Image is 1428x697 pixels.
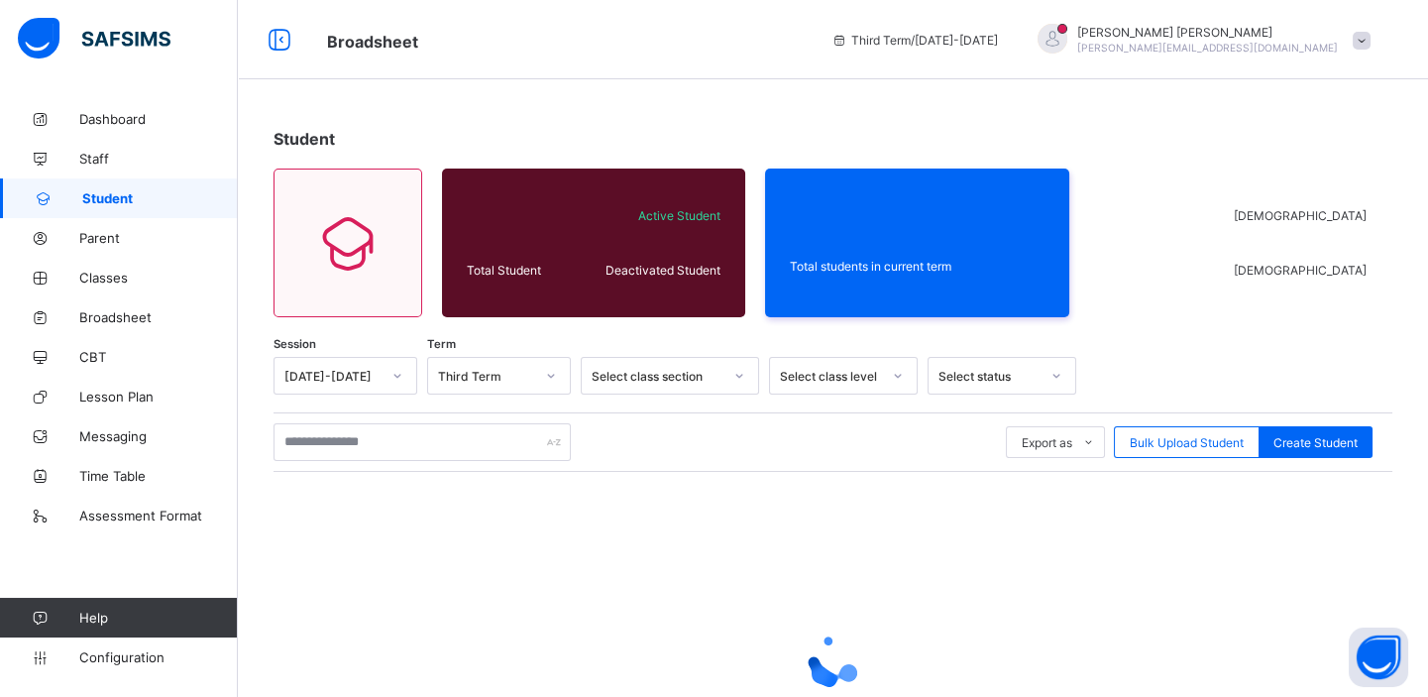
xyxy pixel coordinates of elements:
span: Lesson Plan [79,389,238,405]
span: [PERSON_NAME][EMAIL_ADDRESS][DOMAIN_NAME] [1077,42,1338,54]
span: Broadsheet [327,32,418,52]
span: Deactivated Student [588,263,720,278]
img: safsims [18,18,170,59]
span: Bulk Upload Student [1130,435,1244,450]
span: Session [274,337,316,351]
span: Broadsheet [79,309,238,325]
span: Staff [79,151,238,167]
div: Total Student [462,258,583,283]
div: Select class level [780,369,881,384]
span: [DEMOGRAPHIC_DATA] [1234,208,1368,223]
div: Third Term [438,369,534,384]
span: Help [79,610,237,626]
span: Student [274,129,335,149]
span: Time Table [79,468,238,484]
div: [DATE]-[DATE] [284,369,381,384]
span: Messaging [79,428,238,444]
span: Total students in current term [790,259,1044,274]
span: CBT [79,349,238,365]
span: Configuration [79,649,237,665]
span: [DEMOGRAPHIC_DATA] [1234,263,1368,278]
span: [PERSON_NAME] [PERSON_NAME] [1077,25,1338,40]
span: Student [82,190,238,206]
div: AhmadAdam [1018,24,1380,57]
div: Select class section [592,369,722,384]
span: Parent [79,230,238,246]
span: session/term information [831,33,998,48]
span: Assessment Format [79,508,238,523]
span: Active Student [588,208,720,223]
div: Select status [938,369,1040,384]
span: Term [427,337,456,351]
span: Export as [1022,435,1072,450]
span: Classes [79,270,238,286]
span: Create Student [1273,435,1358,450]
span: Dashboard [79,111,238,127]
button: Open asap [1349,628,1408,687]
